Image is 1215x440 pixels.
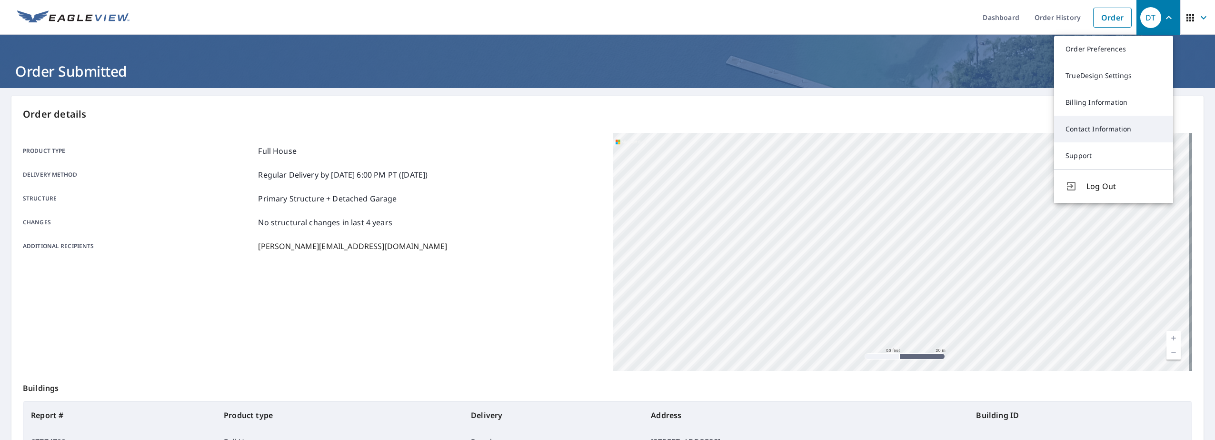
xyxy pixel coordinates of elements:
[258,145,297,157] p: Full House
[258,169,428,180] p: Regular Delivery by [DATE] 6:00 PM PT ([DATE])
[258,217,392,228] p: No structural changes in last 4 years
[23,217,254,228] p: Changes
[23,107,1192,121] p: Order details
[17,10,129,25] img: EV Logo
[1166,331,1181,345] a: Current Level 19, Zoom In
[23,371,1192,401] p: Buildings
[1093,8,1132,28] a: Order
[968,402,1192,429] th: Building ID
[1054,116,1173,142] a: Contact Information
[23,145,254,157] p: Product type
[643,402,968,429] th: Address
[1054,169,1173,203] button: Log Out
[23,240,254,252] p: Additional recipients
[1086,180,1162,192] span: Log Out
[23,402,216,429] th: Report #
[1054,62,1173,89] a: TrueDesign Settings
[1054,36,1173,62] a: Order Preferences
[1054,142,1173,169] a: Support
[1140,7,1161,28] div: DT
[258,193,397,204] p: Primary Structure + Detached Garage
[23,169,254,180] p: Delivery method
[1054,89,1173,116] a: Billing Information
[463,402,643,429] th: Delivery
[23,193,254,204] p: Structure
[258,240,447,252] p: [PERSON_NAME][EMAIL_ADDRESS][DOMAIN_NAME]
[1166,345,1181,360] a: Current Level 19, Zoom Out
[11,61,1204,81] h1: Order Submitted
[216,402,463,429] th: Product type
